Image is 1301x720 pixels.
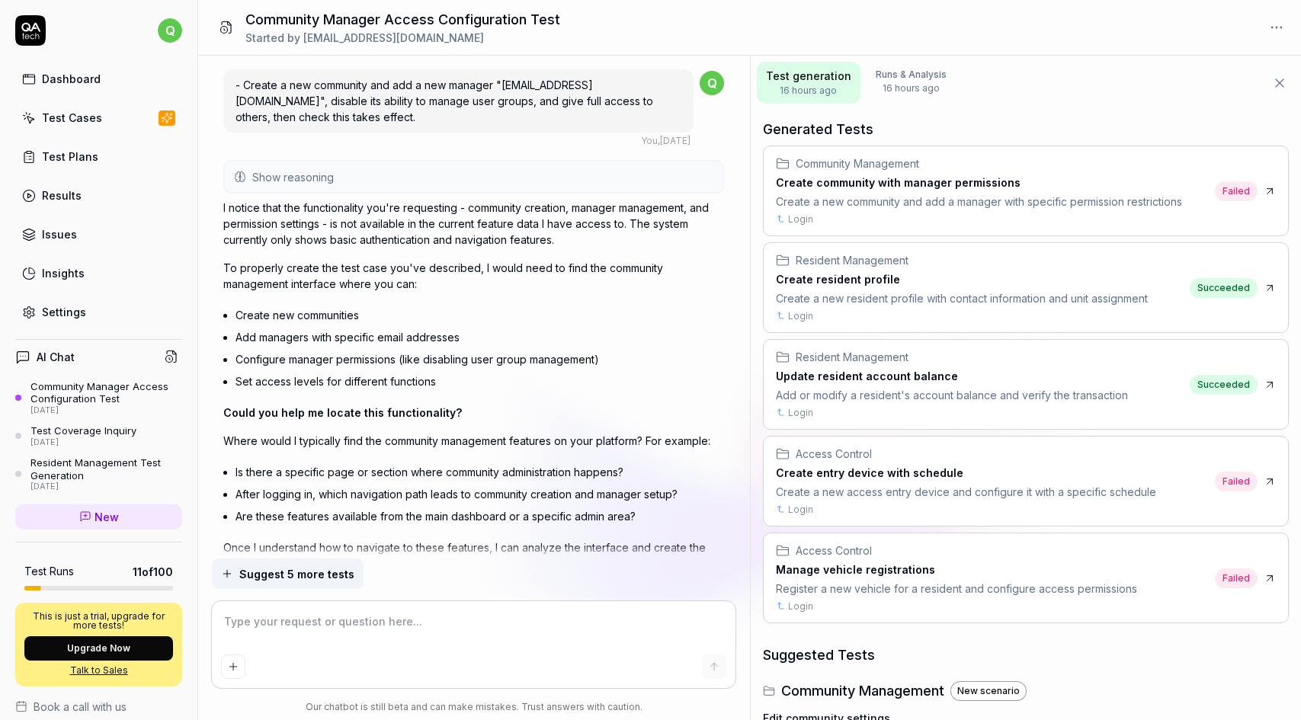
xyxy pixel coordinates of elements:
[700,71,724,95] span: q
[223,406,462,419] span: Could you help me locate this functionality?
[30,405,182,416] div: [DATE]
[42,71,101,87] div: Dashboard
[876,68,947,82] span: Runs & Analysis
[236,304,724,326] li: Create new communities
[763,436,1290,526] a: Access ControlCreate entry device with scheduleCreate a new access entry device and configure it ...
[133,564,173,580] span: 11 of 100
[30,424,136,437] div: Test Coverage Inquiry
[796,349,908,365] span: Resident Management
[796,446,872,462] span: Access Control
[757,62,860,104] button: Test generation16 hours ago
[42,149,98,165] div: Test Plans
[15,181,182,210] a: Results
[788,406,813,420] a: Login
[776,387,1128,403] div: Add or modify a resident's account balance and verify the transaction
[1215,181,1258,201] span: Failed
[763,645,1290,665] h3: Suggested Tests
[223,433,724,449] p: Where would I typically find the community management features on your platform? For example:
[1215,472,1258,491] span: Failed
[225,162,723,192] button: Show reasoning
[303,31,484,44] span: [EMAIL_ADDRESS][DOMAIN_NAME]
[788,600,813,613] a: Login
[236,348,724,370] li: Configure manager permissions (like disabling user group management)
[158,15,182,46] button: q
[15,456,182,491] a: Resident Management Test Generation[DATE]
[15,504,182,530] a: New
[766,68,851,84] span: Test generation
[245,9,560,30] h1: Community Manager Access Configuration Test
[776,368,1128,384] h3: Update resident account balance
[1190,278,1258,298] span: Succeeded
[788,213,813,226] a: Login
[223,200,724,248] p: I notice that the functionality you're requesting - community creation, manager management, and p...
[239,566,354,582] span: Suggest 5 more tests
[776,562,1137,578] h3: Manage vehicle registrations
[776,174,1182,190] h3: Create community with manager permissions
[776,290,1148,306] div: Create a new resident profile with contact information and unit assignment
[223,260,724,292] p: To properly create the test case you've described, I would need to find the community management ...
[15,699,182,715] a: Book a call with us
[42,304,86,320] div: Settings
[763,339,1290,430] a: Resident ManagementUpdate resident account balanceAdd or modify a resident's account balance and ...
[641,135,658,146] span: You
[781,680,944,701] h3: Community Management
[776,484,1156,500] div: Create a new access entry device and configure it with a specific schedule
[223,539,724,571] p: Once I understand how to navigate to these features, I can analyze the interface and create the c...
[236,483,724,505] li: After logging in, which navigation path leads to community creation and manager setup?
[776,271,1148,287] h3: Create resident profile
[221,654,245,679] button: Add attachment
[15,258,182,288] a: Insights
[15,103,182,133] a: Test Cases
[37,349,75,365] h4: AI Chat
[212,700,735,714] div: Our chatbot is still beta and can make mistakes. Trust answers with caution.
[876,82,947,95] span: 16 hours ago
[766,84,851,98] span: 16 hours ago
[796,155,919,171] span: Community Management
[236,505,724,527] li: Are these features available from the main dashboard or a specific admin area?
[30,482,182,492] div: [DATE]
[15,219,182,249] a: Issues
[788,503,813,517] a: Login
[236,370,724,392] li: Set access levels for different functions
[236,461,724,483] li: Is there a specific page or section where community administration happens?
[15,297,182,327] a: Settings
[1215,568,1258,588] span: Failed
[1190,375,1258,395] span: Succeeded
[34,699,127,715] span: Book a call with us
[236,78,653,123] span: - Create a new community and add a new manager "[EMAIL_ADDRESS][DOMAIN_NAME]", disable its abilit...
[950,681,1027,701] div: New scenario
[24,612,173,630] p: This is just a trial, upgrade for more tests!
[42,226,77,242] div: Issues
[30,456,182,482] div: Resident Management Test Generation
[24,636,173,661] button: Upgrade Now
[15,142,182,171] a: Test Plans
[42,110,102,126] div: Test Cases
[245,30,560,46] div: Started by
[763,242,1290,333] a: Resident ManagementCreate resident profileCreate a new resident profile with contact information ...
[24,664,173,677] a: Talk to Sales
[788,309,813,323] a: Login
[15,64,182,94] a: Dashboard
[15,380,182,415] a: Community Manager Access Configuration Test[DATE]
[95,509,119,525] span: New
[641,134,691,148] div: , [DATE]
[796,252,908,268] span: Resident Management
[30,437,136,448] div: [DATE]
[776,465,1156,481] h3: Create entry device with schedule
[776,194,1182,210] div: Create a new community and add a manager with specific permission restrictions
[30,380,182,405] div: Community Manager Access Configuration Test
[763,533,1290,623] a: Access ControlManage vehicle registrationsRegister a new vehicle for a resident and configure acc...
[763,146,1290,236] a: Community ManagementCreate community with manager permissionsCreate a new community and add a man...
[42,187,82,203] div: Results
[776,581,1137,597] div: Register a new vehicle for a resident and configure access permissions
[252,169,334,185] span: Show reasoning
[212,558,364,589] button: Suggest 5 more tests
[42,265,85,281] div: Insights
[158,18,182,43] span: q
[796,542,872,558] span: Access Control
[867,62,956,104] button: Runs & Analysis16 hours ago
[15,424,182,447] a: Test Coverage Inquiry[DATE]
[236,326,724,348] li: Add managers with specific email addresses
[763,119,1290,139] h3: Generated Tests
[24,565,74,578] h5: Test Runs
